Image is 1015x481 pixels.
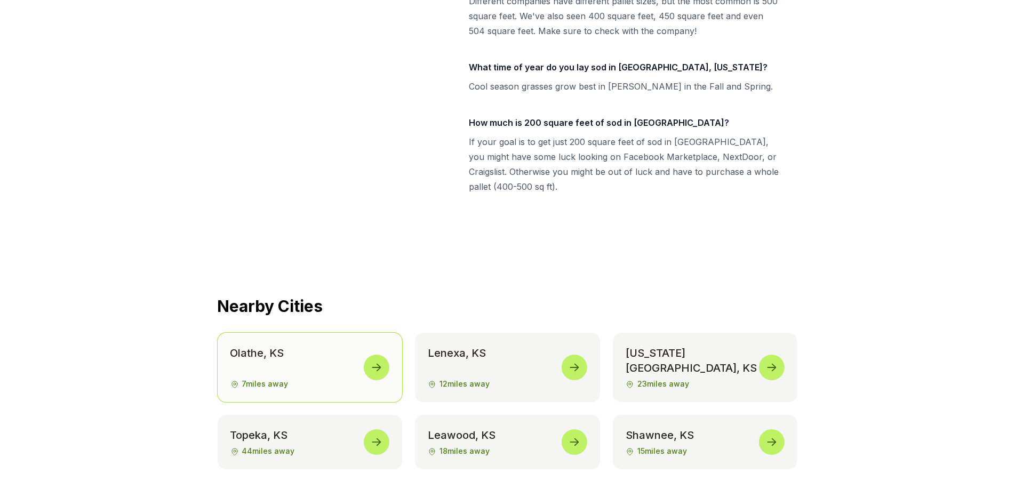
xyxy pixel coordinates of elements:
span: 23 miles away [626,379,785,389]
p: If your goal is to get just 200 square feet of sod in [GEOGRAPHIC_DATA], you might have some luck... [469,134,781,194]
h2: Nearby Cities [218,296,798,316]
h3: What time of year do you lay sod in [GEOGRAPHIC_DATA], [US_STATE]? [469,60,781,75]
span: 7 miles away [230,379,390,389]
a: Lenexa, KS12miles away [415,333,600,402]
strong: Leawood , KS [428,428,587,443]
strong: Lenexa , KS [428,346,587,360]
h3: How much is 200 square feet of sod in [GEOGRAPHIC_DATA]? [469,115,781,130]
a: Topeka, KS44miles away [218,415,403,469]
strong: Shawnee , KS [626,428,785,443]
span: 18 miles away [428,446,587,456]
a: Olathe, KS7miles away [218,333,403,402]
p: Cool season grasses grow best in [PERSON_NAME] in the Fall and Spring. [469,79,781,94]
strong: [US_STATE][GEOGRAPHIC_DATA] , KS [626,346,785,375]
strong: Olathe , KS [230,346,390,360]
span: 44 miles away [230,446,390,456]
span: 15 miles away [626,446,785,456]
a: [US_STATE][GEOGRAPHIC_DATA], KS23miles away [613,333,798,402]
a: Shawnee, KS15miles away [613,415,798,469]
span: 12 miles away [428,379,587,389]
strong: Topeka , KS [230,428,390,443]
a: Leawood, KS18miles away [415,415,600,469]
